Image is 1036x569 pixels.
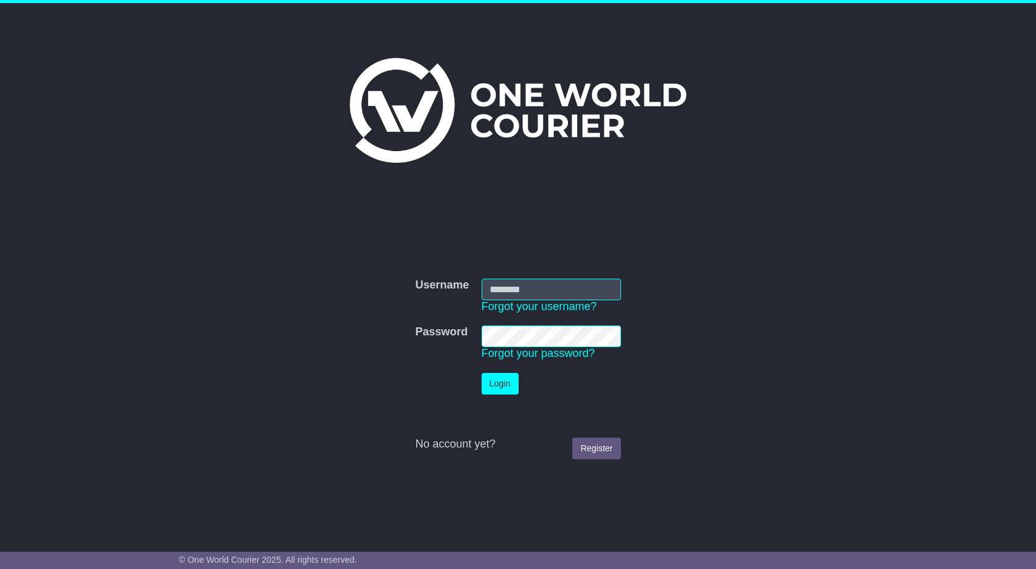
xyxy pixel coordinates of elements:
label: Username [415,279,469,292]
a: Forgot your username? [482,300,597,313]
a: Forgot your password? [482,347,595,359]
img: One World [350,58,686,163]
button: Login [482,373,519,395]
a: Register [572,438,620,459]
span: © One World Courier 2025. All rights reserved. [179,555,357,565]
div: No account yet? [415,438,620,451]
label: Password [415,325,467,339]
